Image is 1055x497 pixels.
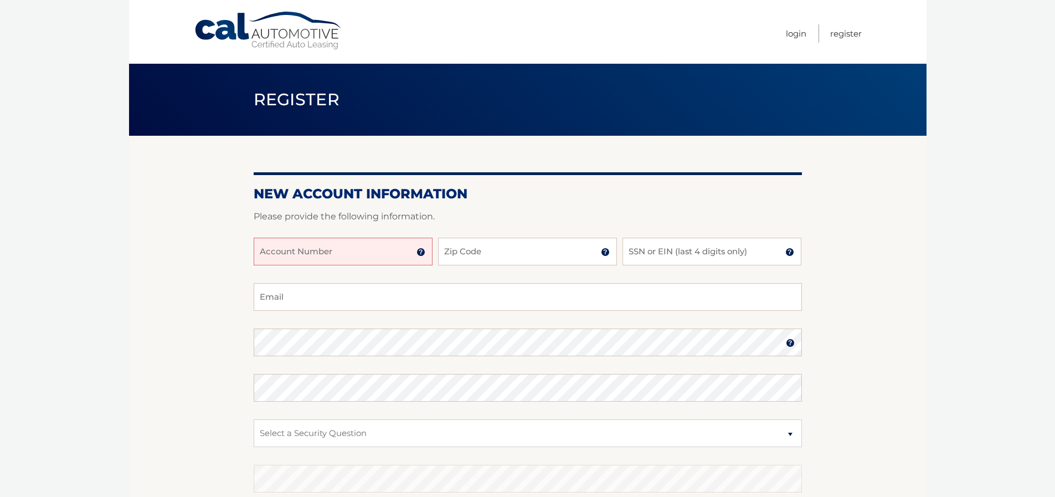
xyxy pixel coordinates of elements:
input: Account Number [254,238,433,265]
input: Email [254,283,802,311]
input: SSN or EIN (last 4 digits only) [622,238,801,265]
a: Cal Automotive [194,11,343,50]
img: tooltip.svg [786,339,795,347]
p: Please provide the following information. [254,209,802,224]
span: Register [254,89,340,110]
img: tooltip.svg [785,248,794,257]
input: Zip Code [438,238,617,265]
a: Login [786,24,806,43]
img: tooltip.svg [416,248,425,257]
a: Register [830,24,862,43]
h2: New Account Information [254,186,802,202]
img: tooltip.svg [601,248,610,257]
